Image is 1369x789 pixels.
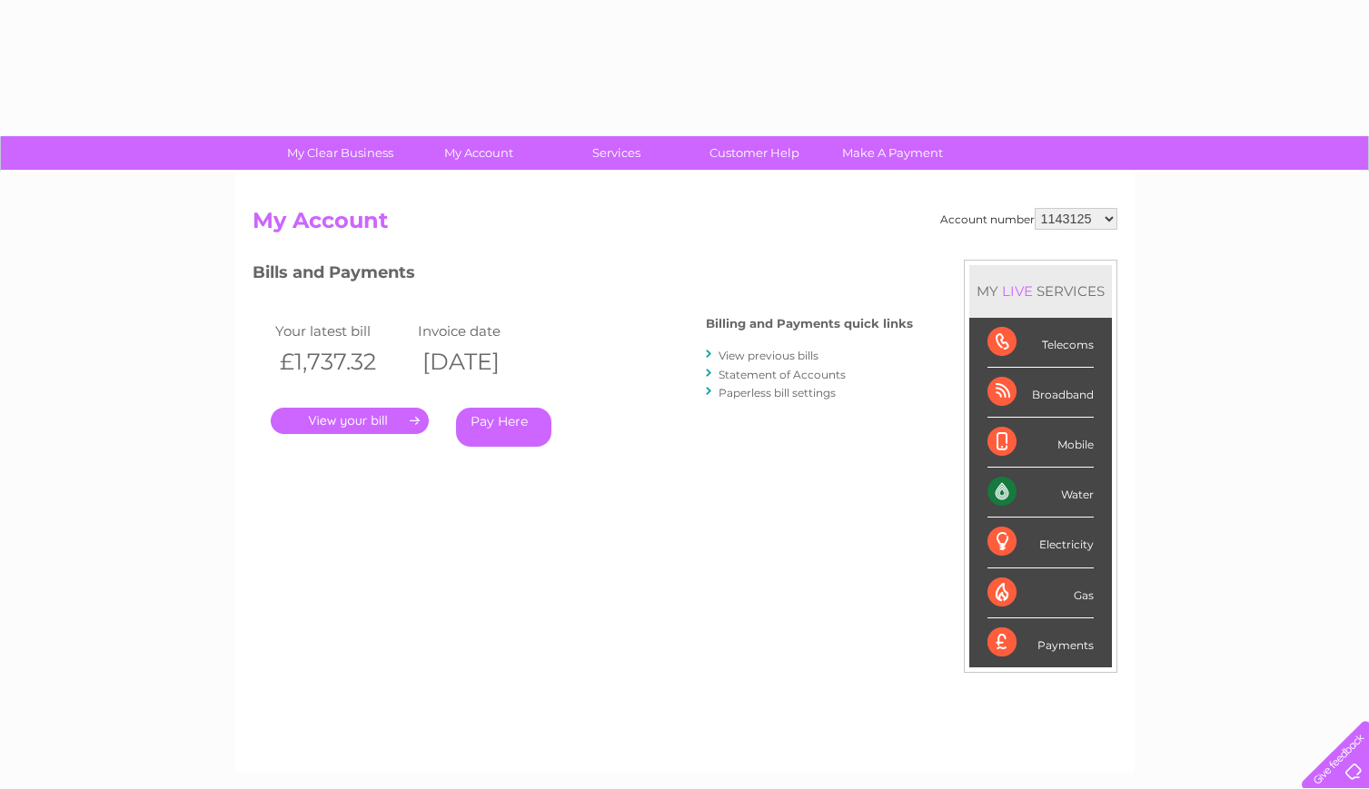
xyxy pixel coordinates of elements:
a: Paperless bill settings [719,386,836,399]
a: Make A Payment [818,136,967,170]
div: LIVE [998,282,1037,300]
h4: Billing and Payments quick links [706,317,913,330]
h2: My Account [253,208,1117,242]
a: Statement of Accounts [719,368,846,381]
h3: Bills and Payments [253,260,913,291]
div: Gas [987,568,1094,618]
div: Telecoms [987,318,1094,368]
div: MY SERVICES [969,265,1112,317]
div: Water [987,468,1094,518]
a: Services [541,136,691,170]
a: My Clear Business [265,136,415,170]
div: Account number [940,208,1117,230]
div: Broadband [987,368,1094,418]
a: Customer Help [680,136,829,170]
a: My Account [403,136,553,170]
td: Invoice date [413,319,557,343]
td: Your latest bill [271,319,414,343]
div: Mobile [987,418,1094,468]
a: Pay Here [456,408,551,447]
th: [DATE] [413,343,557,380]
a: . [271,408,429,434]
a: View previous bills [719,349,818,362]
th: £1,737.32 [271,343,414,380]
div: Payments [987,618,1094,667]
div: Electricity [987,518,1094,567]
